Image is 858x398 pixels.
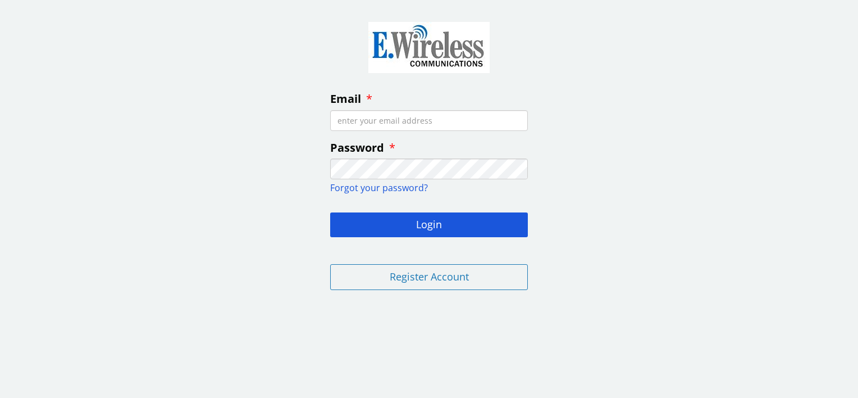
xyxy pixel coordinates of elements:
[330,264,528,290] button: Register Account
[330,110,528,131] input: enter your email address
[330,91,361,106] span: Email
[330,140,384,155] span: Password
[330,182,428,194] a: Forgot your password?
[330,212,528,237] button: Login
